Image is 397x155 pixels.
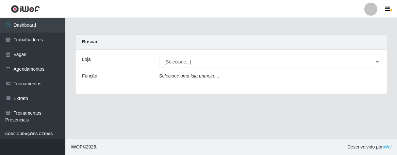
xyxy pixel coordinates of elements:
a: iWof [383,144,392,149]
span: IWOF [71,144,83,149]
img: CoreUI Logo [11,5,40,13]
label: Função [82,73,97,79]
label: Loja [82,56,91,63]
span: Desenvolvido por [347,144,392,150]
span: © 2025 . [71,144,97,150]
i: Selecione uma loja primeiro... [159,73,219,78]
strong: Buscar [82,39,97,44]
